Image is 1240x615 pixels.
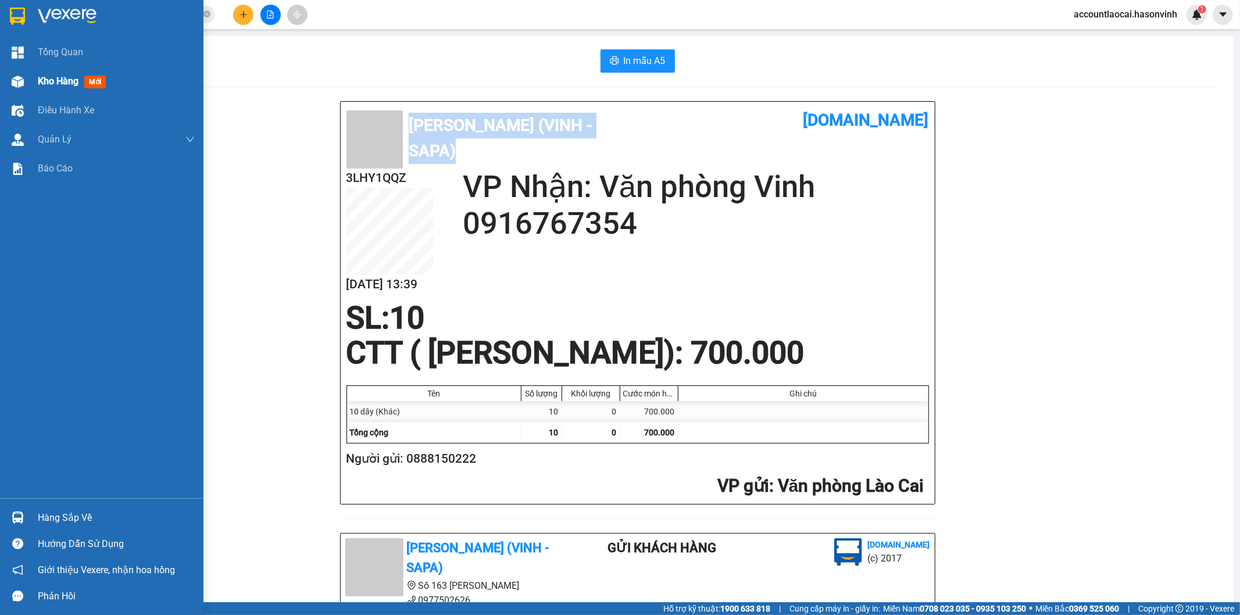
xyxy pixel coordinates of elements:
span: close-circle [203,9,210,20]
span: accountlaocai.hasonvinh [1064,7,1187,22]
h2: 3LHY1QQZ [6,67,94,87]
b: [PERSON_NAME] (Vinh - Sapa) [407,541,549,575]
span: Điều hành xe [38,103,94,117]
span: message [12,591,23,602]
span: Báo cáo [38,161,73,176]
span: printer [610,56,619,67]
span: mới [84,76,106,88]
span: Cung cấp máy in - giấy in: [789,602,880,615]
img: solution-icon [12,163,24,175]
div: 10 dây (Khác) [347,401,521,422]
button: printerIn mẫu A5 [601,49,675,73]
span: Miền Bắc [1035,602,1119,615]
span: Giới thiệu Vexere, nhận hoa hồng [38,563,175,577]
span: VP gửi [717,475,769,496]
span: 10 [390,300,425,336]
span: aim [293,10,301,19]
span: Quản Lý [38,132,72,146]
b: [PERSON_NAME] (Vinh - Sapa) [409,116,592,160]
img: logo-vxr [10,8,25,25]
h2: VP Nhận: Văn phòng Vinh [61,67,281,141]
img: dashboard-icon [12,47,24,59]
b: [DOMAIN_NAME] [803,110,929,130]
h2: : Văn phòng Lào Cai [346,474,924,498]
b: [DOMAIN_NAME] [868,540,930,549]
img: warehouse-icon [12,512,24,524]
li: Số 163 [PERSON_NAME] [345,578,562,593]
span: SL: [346,300,390,336]
span: 1 [1200,5,1204,13]
div: Phản hồi [38,588,195,605]
h2: 3LHY1QQZ [346,169,434,188]
h2: VP Nhận: Văn phòng Vinh [463,169,929,205]
h2: [DATE] 13:39 [346,275,434,294]
span: environment [407,581,416,590]
button: plus [233,5,253,25]
img: logo.jpg [834,538,862,566]
h2: 0916767354 [463,205,929,242]
span: file-add [266,10,274,19]
span: | [779,602,781,615]
div: Ghi chú [681,389,925,398]
span: question-circle [12,538,23,549]
span: ⚪️ [1029,606,1032,611]
span: 0 [612,428,617,437]
img: warehouse-icon [12,105,24,117]
div: 700.000 [620,401,678,422]
span: In mẫu A5 [624,53,666,68]
b: [DOMAIN_NAME] [155,9,281,28]
sup: 1 [1198,5,1206,13]
div: Khối lượng [565,389,617,398]
span: caret-down [1218,9,1228,20]
span: phone [407,595,416,605]
b: [PERSON_NAME] (Vinh - Sapa) [49,15,174,59]
span: notification [12,564,23,575]
span: copyright [1175,605,1184,613]
div: Tên [350,389,518,398]
div: Hướng dẫn sử dụng [38,535,195,553]
span: 700.000 [645,428,675,437]
li: (c) 2017 [868,551,930,566]
div: Hàng sắp về [38,509,195,527]
div: 0 [562,401,620,422]
span: | [1128,602,1130,615]
span: 10 [549,428,559,437]
span: Kho hàng [38,76,78,87]
div: Số lượng [524,389,559,398]
img: warehouse-icon [12,134,24,146]
span: plus [240,10,248,19]
span: Tổng Quan [38,45,83,59]
li: 0977502626 [345,593,562,607]
div: CTT ( [PERSON_NAME]) : 700.000 [340,335,812,370]
span: Tổng cộng [350,428,389,437]
img: icon-new-feature [1192,9,1202,20]
button: file-add [260,5,281,25]
span: Hỗ trợ kỹ thuật: [663,602,770,615]
button: aim [287,5,308,25]
strong: 1900 633 818 [720,604,770,613]
span: down [185,135,195,144]
span: close-circle [203,10,210,17]
button: caret-down [1213,5,1233,25]
b: Gửi khách hàng [608,541,716,555]
strong: 0708 023 035 - 0935 103 250 [920,604,1026,613]
strong: 0369 525 060 [1069,604,1119,613]
img: warehouse-icon [12,76,24,88]
div: 10 [521,401,562,422]
div: Cước món hàng [623,389,675,398]
h2: Người gửi: 0888150222 [346,449,924,469]
span: Miền Nam [883,602,1026,615]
